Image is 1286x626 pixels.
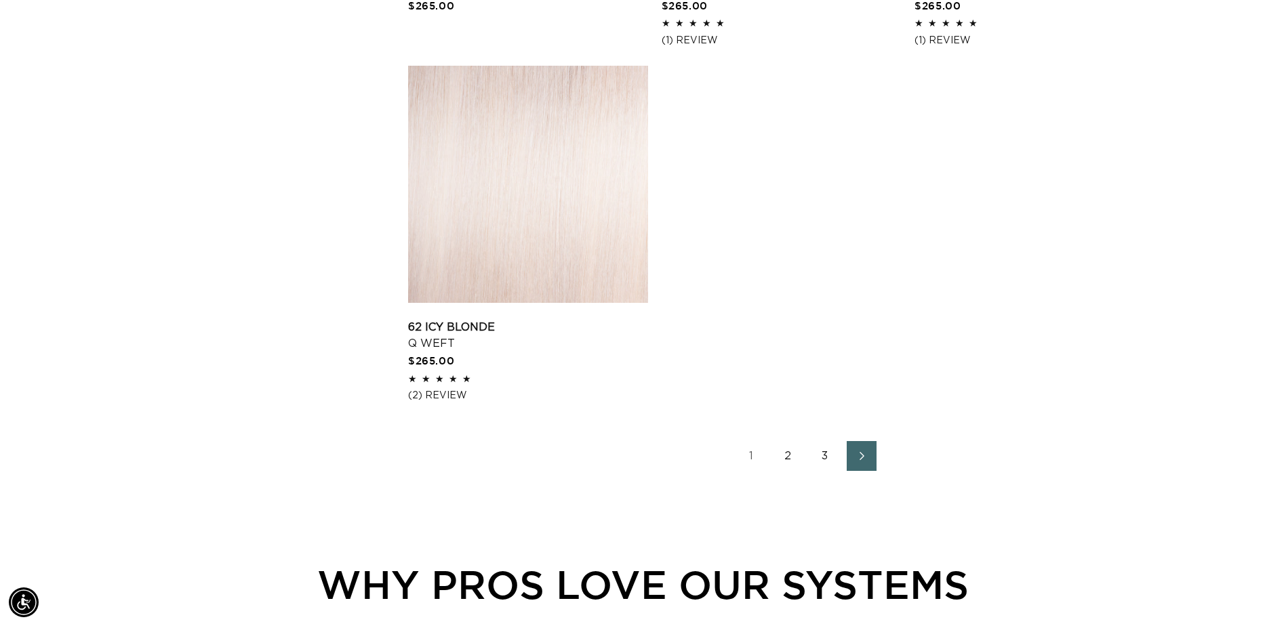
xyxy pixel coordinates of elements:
iframe: Chat Widget [1218,561,1286,626]
a: Page 3 [810,441,840,471]
div: Accessibility Menu [9,587,39,617]
div: WHY PROS LOVE OUR SYSTEMS [81,555,1205,614]
a: Next page [847,441,877,471]
nav: Pagination [408,441,1205,471]
a: Page 2 [773,441,803,471]
a: Page 1 [737,441,767,471]
a: 62 Icy Blonde Q Weft [408,319,648,352]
